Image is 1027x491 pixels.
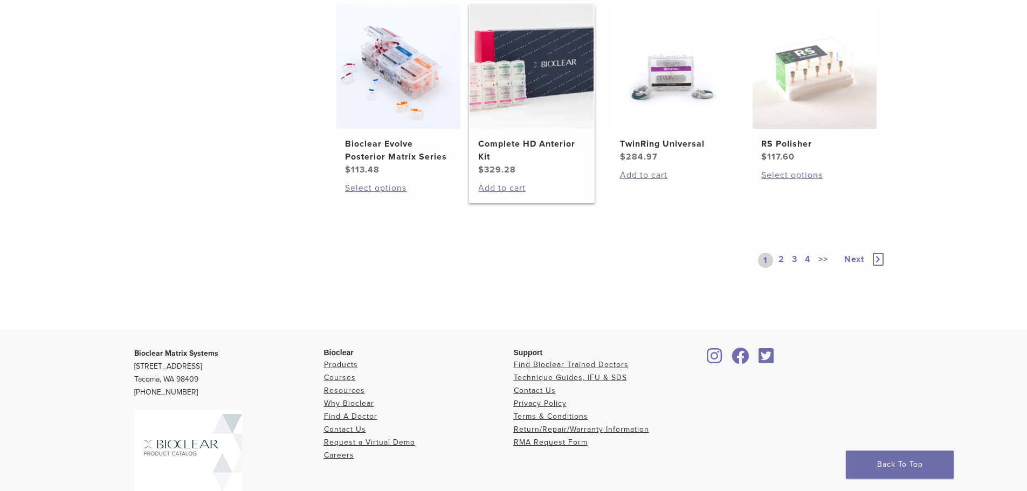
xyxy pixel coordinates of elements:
[478,182,585,195] a: Add to cart: “Complete HD Anterior Kit”
[761,169,868,182] a: Select options for “RS Polisher”
[336,5,461,176] a: Bioclear Evolve Posterior Matrix SeriesBioclear Evolve Posterior Matrix Series $113.48
[514,373,627,382] a: Technique Guides, IFU & SDS
[620,137,727,150] h2: TwinRing Universal
[758,253,773,268] a: 1
[761,137,868,150] h2: RS Polisher
[620,151,658,162] bdi: 284.97
[345,164,380,175] bdi: 113.48
[790,253,799,268] a: 3
[336,5,460,129] img: Bioclear Evolve Posterior Matrix Series
[752,5,878,163] a: RS PolisherRS Polisher $117.60
[816,253,830,268] a: >>
[478,164,516,175] bdi: 329.28
[514,348,543,357] span: Support
[728,354,753,365] a: Bioclear
[753,5,877,129] img: RS Polisher
[514,425,649,434] a: Return/Repair/Warranty Information
[469,5,595,176] a: Complete HD Anterior KitComplete HD Anterior Kit $329.28
[324,399,374,408] a: Why Bioclear
[514,438,588,447] a: RMA Request Form
[514,386,556,395] a: Contact Us
[324,412,377,421] a: Find A Doctor
[846,451,954,479] a: Back To Top
[844,254,864,265] span: Next
[134,347,324,399] p: [STREET_ADDRESS] Tacoma, WA 98409 [PHONE_NUMBER]
[324,438,415,447] a: Request a Virtual Demo
[345,137,452,163] h2: Bioclear Evolve Posterior Matrix Series
[324,386,365,395] a: Resources
[803,253,813,268] a: 4
[470,5,594,129] img: Complete HD Anterior Kit
[761,151,795,162] bdi: 117.60
[345,182,452,195] a: Select options for “Bioclear Evolve Posterior Matrix Series”
[324,360,358,369] a: Products
[611,5,736,163] a: TwinRing UniversalTwinRing Universal $284.97
[620,169,727,182] a: Add to cart: “TwinRing Universal”
[620,151,626,162] span: $
[611,5,735,129] img: TwinRing Universal
[755,354,778,365] a: Bioclear
[478,137,585,163] h2: Complete HD Anterior Kit
[704,354,726,365] a: Bioclear
[324,348,354,357] span: Bioclear
[324,373,356,382] a: Courses
[514,360,629,369] a: Find Bioclear Trained Doctors
[324,451,354,460] a: Careers
[514,399,567,408] a: Privacy Policy
[776,253,787,268] a: 2
[324,425,366,434] a: Contact Us
[514,412,588,421] a: Terms & Conditions
[345,164,351,175] span: $
[478,164,484,175] span: $
[134,349,218,358] strong: Bioclear Matrix Systems
[761,151,767,162] span: $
